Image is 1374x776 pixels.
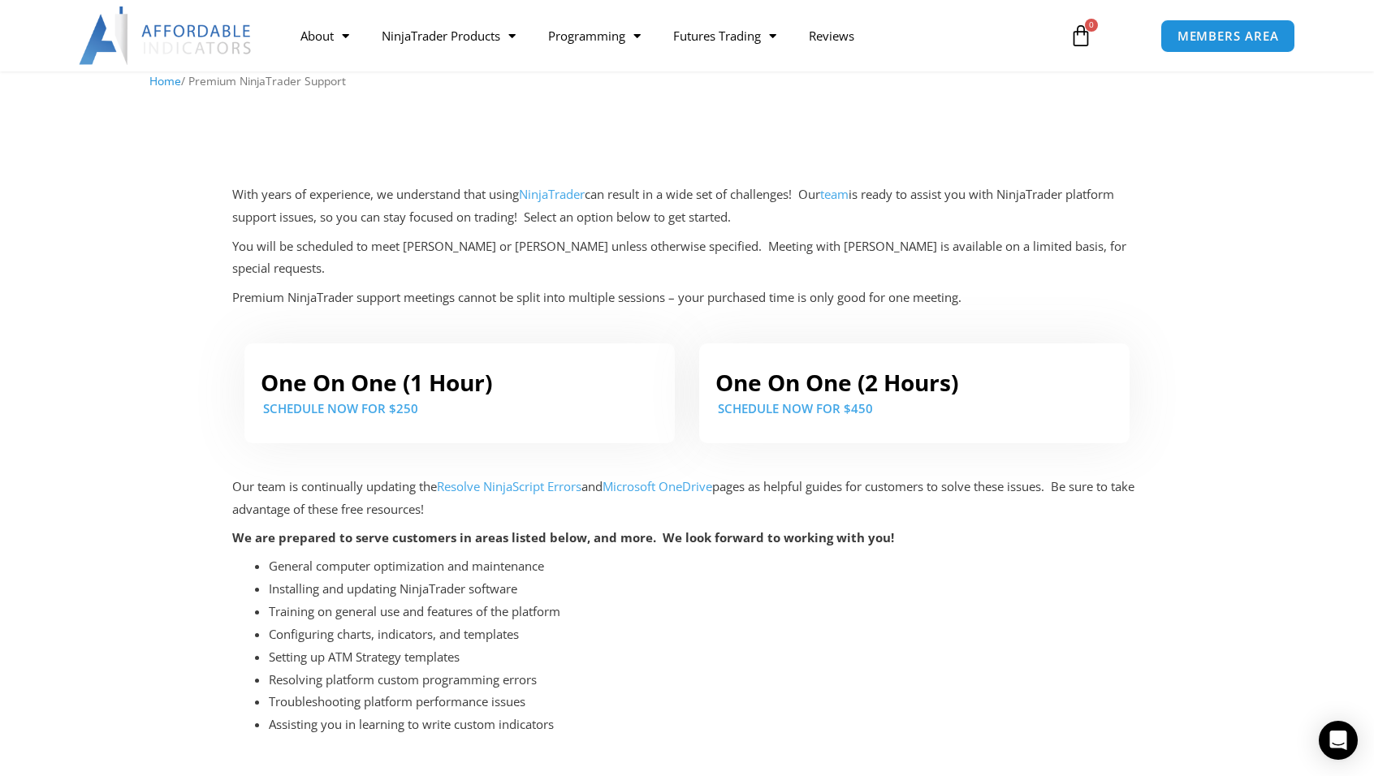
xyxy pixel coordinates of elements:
[820,186,849,202] a: team
[269,601,1142,623] li: Training on general use and features of the platform
[261,367,492,398] a: One On One (1 Hour)
[1045,12,1117,59] a: 0
[232,235,1142,281] p: You will be scheduled to meet [PERSON_NAME] or [PERSON_NAME] unless otherwise specified. Meeting ...
[149,71,1225,92] nav: Breadcrumb
[1177,30,1279,42] span: MEMBERS AREA
[269,691,1142,713] li: Troubleshooting platform performance issues
[284,17,1051,54] nav: Menu
[269,555,1142,578] li: General computer optimization and maintenance
[269,623,1142,646] li: Configuring charts, indicators, and templates
[269,646,1142,669] li: Setting up ATM Strategy templates
[149,73,181,88] a: Home
[1085,19,1098,32] span: 0
[269,669,1142,692] li: Resolving platform custom programming errors
[232,529,894,545] strong: We are prepared to serve customers in areas listed below, and more. We look forward to working wi...
[232,287,1142,309] p: Premium NinjaTrader support meetings cannot be split into multiple sessions – your purchased time...
[365,17,532,54] a: NinjaTrader Products
[79,6,253,65] img: LogoAI | Affordable Indicators – NinjaTrader
[519,186,585,202] a: NinjaTrader
[437,478,581,494] a: Resolve NinjaScript Errors
[715,367,958,398] a: One On One (2 Hours)
[718,400,873,416] a: SCHEDULE NOW For $450
[603,478,712,494] a: Microsoft OneDrive
[1160,19,1296,53] a: MEMBERS AREA
[232,183,1142,229] p: With years of experience, we understand that using can result in a wide set of challenges! Our is...
[269,713,1142,736] li: Assisting you in learning to write custom indicators
[269,578,1142,601] li: Installing and updating NinjaTrader software
[232,476,1142,521] p: Our team is continually updating the and pages as helpful guides for customers to solve these iss...
[532,17,657,54] a: Programming
[263,400,418,416] a: SCHEDULE NOW FOR $250
[793,17,871,54] a: Reviews
[657,17,793,54] a: Futures Trading
[284,17,365,54] a: About
[1319,721,1358,760] div: Open Intercom Messenger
